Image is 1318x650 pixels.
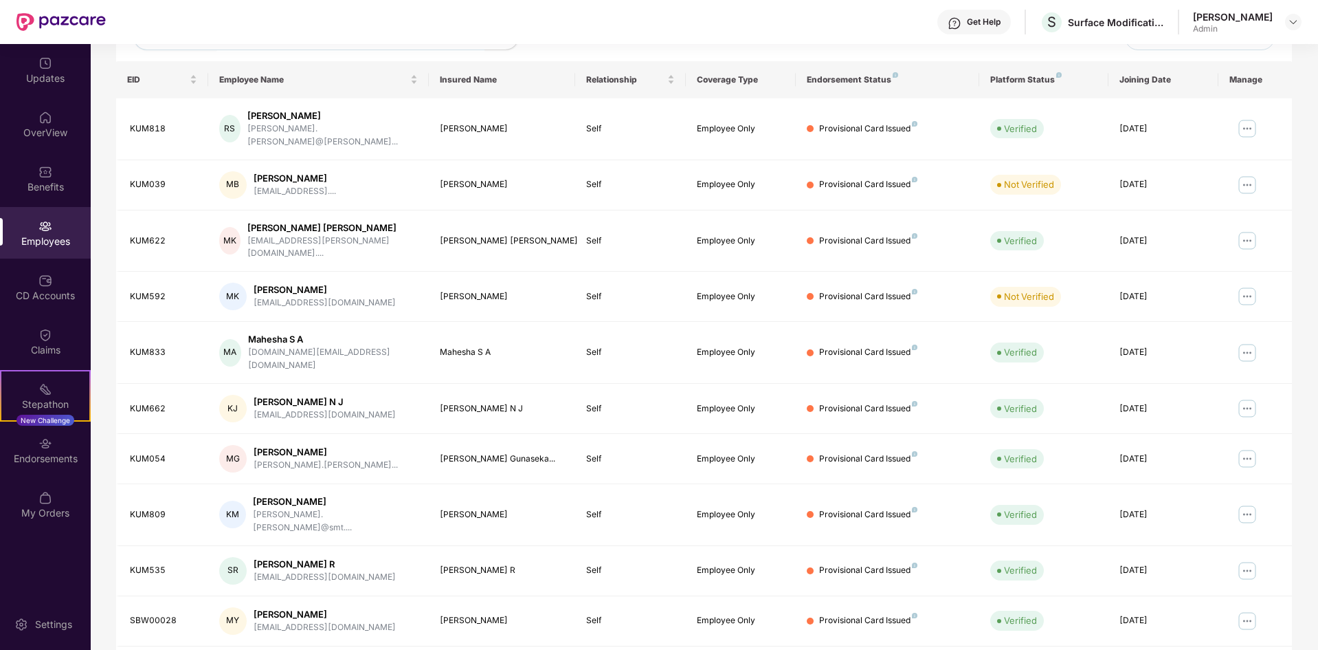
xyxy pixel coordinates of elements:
[254,558,396,571] div: [PERSON_NAME] R
[586,235,674,248] div: Self
[254,185,336,198] div: [EMAIL_ADDRESS]....
[429,61,576,98] th: Insured Name
[130,178,197,191] div: KUM039
[893,72,898,78] img: svg+xml;base64,PHN2ZyB4bWxucz0iaHR0cDovL3d3dy53My5vcmcvMjAwMC9zdmciIHdpZHRoPSI4IiBoZWlnaHQ9IjgiIH...
[440,614,565,627] div: [PERSON_NAME]
[1236,503,1258,526] img: manageButton
[219,339,241,367] div: MA
[1119,614,1207,627] div: [DATE]
[38,219,52,233] img: svg+xml;base64,PHN2ZyBpZD0iRW1wbG95ZWVzIiB4bWxucz0iaHR0cDovL3d3dy53My5vcmcvMjAwMC9zdmciIHdpZHRoPS...
[219,557,247,585] div: SR
[130,235,197,248] div: KUM622
[912,345,917,350] img: svg+xml;base64,PHN2ZyB4bWxucz0iaHR0cDovL3d3dy53My5vcmcvMjAwMC9zdmciIHdpZHRoPSI4IiBoZWlnaHQ9IjgiIH...
[1108,61,1218,98] th: Joining Date
[1047,14,1056,30] span: S
[912,401,917,407] img: svg+xml;base64,PHN2ZyB4bWxucz0iaHR0cDovL3d3dy53My5vcmcvMjAwMC9zdmciIHdpZHRoPSI4IiBoZWlnaHQ9IjgiIH...
[440,564,565,577] div: [PERSON_NAME] R
[697,122,785,136] div: Employee Only
[697,508,785,521] div: Employee Only
[697,178,785,191] div: Employee Only
[219,607,247,635] div: MY
[440,402,565,415] div: [PERSON_NAME] N J
[1236,230,1258,252] img: manageButton
[38,56,52,70] img: svg+xml;base64,PHN2ZyBpZD0iVXBkYXRlZCIgeG1sbnM9Imh0dHA6Ly93d3cudzMub3JnLzIwMDAvc3ZnIiB3aWR0aD0iMj...
[586,564,674,577] div: Self
[686,61,796,98] th: Coverage Type
[247,109,418,122] div: [PERSON_NAME]
[1004,345,1037,359] div: Verified
[219,115,241,142] div: RS
[254,446,398,459] div: [PERSON_NAME]
[254,608,396,621] div: [PERSON_NAME]
[248,333,418,346] div: Mahesha S A
[586,178,674,191] div: Self
[208,61,429,98] th: Employee Name
[586,346,674,359] div: Self
[127,74,187,85] span: EID
[440,122,565,136] div: [PERSON_NAME]
[1004,122,1037,136] div: Verified
[130,508,197,521] div: KUM809
[819,402,917,415] div: Provisional Card Issued
[819,122,917,136] div: Provisional Card Issued
[912,121,917,127] img: svg+xml;base64,PHN2ZyB4bWxucz0iaHR0cDovL3d3dy53My5vcmcvMjAwMC9zdmciIHdpZHRoPSI4IiBoZWlnaHQ9IjgiIH...
[16,415,74,426] div: New Challenge
[819,290,917,303] div: Provisional Card Issued
[219,283,247,310] div: MK
[1236,610,1258,632] img: manageButton
[130,122,197,136] div: KUM818
[14,618,28,631] img: svg+xml;base64,PHN2ZyBpZD0iU2V0dGluZy0yMHgyMCIgeG1sbnM9Imh0dHA6Ly93d3cudzMub3JnLzIwMDAvc3ZnIiB3aW...
[1236,448,1258,470] img: manageButton
[1193,23,1273,34] div: Admin
[31,618,76,631] div: Settings
[219,227,241,254] div: MK
[254,571,396,584] div: [EMAIL_ADDRESS][DOMAIN_NAME]
[1119,122,1207,136] div: [DATE]
[1193,10,1273,23] div: [PERSON_NAME]
[1236,398,1258,420] img: manageButton
[586,122,674,136] div: Self
[440,346,565,359] div: Mahesha S A
[1004,402,1037,415] div: Verified
[1004,234,1037,248] div: Verified
[948,17,961,30] img: svg+xml;base64,PHN2ZyBpZD0iSGVscC0zMngzMiIgeG1sbnM9Imh0dHA6Ly93d3cudzMub3JnLzIwMDAvc3ZnIiB3aWR0aD...
[1,398,89,411] div: Stepathon
[1119,290,1207,303] div: [DATE]
[440,508,565,521] div: [PERSON_NAME]
[967,17,1001,28] div: Get Help
[130,614,197,627] div: SBW00028
[819,508,917,521] div: Provisional Card Issued
[440,235,565,248] div: [PERSON_NAME] [PERSON_NAME]
[254,409,396,422] div: [EMAIL_ADDRESS][DOMAIN_NAME]
[586,74,664,85] span: Relationship
[38,274,52,288] img: svg+xml;base64,PHN2ZyBpZD0iQ0RfQWNjb3VudHMiIGRhdGEtbmFtZT0iQ0QgQWNjb3VudHMiIHhtbG5zPSJodHRwOi8vd3...
[247,235,418,261] div: [EMAIL_ADDRESS][PERSON_NAME][DOMAIN_NAME]....
[38,437,52,451] img: svg+xml;base64,PHN2ZyBpZD0iRW5kb3JzZW1lbnRzIiB4bWxucz0iaHR0cDovL3d3dy53My5vcmcvMjAwMC9zdmciIHdpZH...
[912,451,917,457] img: svg+xml;base64,PHN2ZyB4bWxucz0iaHR0cDovL3d3dy53My5vcmcvMjAwMC9zdmciIHdpZHRoPSI4IiBoZWlnaHQ9IjgiIH...
[254,172,336,185] div: [PERSON_NAME]
[1119,346,1207,359] div: [DATE]
[1119,508,1207,521] div: [DATE]
[440,453,565,466] div: [PERSON_NAME] Gunaseka...
[1236,118,1258,140] img: manageButton
[819,614,917,627] div: Provisional Card Issued
[38,491,52,505] img: svg+xml;base64,PHN2ZyBpZD0iTXlfT3JkZXJzIiBkYXRhLW5hbWU9Ik15IE9yZGVycyIgeG1sbnM9Imh0dHA6Ly93d3cudz...
[586,508,674,521] div: Self
[697,235,785,248] div: Employee Only
[1288,17,1299,28] img: svg+xml;base64,PHN2ZyBpZD0iRHJvcGRvd24tMzJ4MzIiIHhtbG5zPSJodHRwOi8vd3d3LnczLm9yZy8yMDAwL3N2ZyIgd2...
[1068,16,1164,29] div: Surface Modification Technologies
[440,290,565,303] div: [PERSON_NAME]
[912,613,917,618] img: svg+xml;base64,PHN2ZyB4bWxucz0iaHR0cDovL3d3dy53My5vcmcvMjAwMC9zdmciIHdpZHRoPSI4IiBoZWlnaHQ9IjgiIH...
[253,495,418,508] div: [PERSON_NAME]
[130,453,197,466] div: KUM054
[697,346,785,359] div: Employee Only
[1236,174,1258,196] img: manageButton
[219,395,247,422] div: KJ
[1004,508,1037,521] div: Verified
[990,74,1097,85] div: Platform Status
[1004,452,1037,466] div: Verified
[130,290,197,303] div: KUM592
[253,508,418,534] div: [PERSON_NAME].[PERSON_NAME]@smt....
[1236,560,1258,582] img: manageButton
[1004,563,1037,577] div: Verified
